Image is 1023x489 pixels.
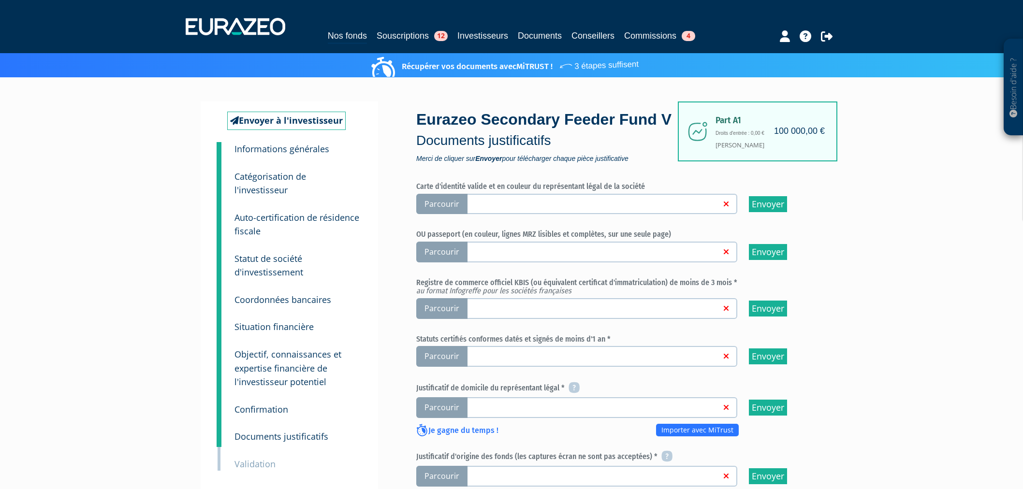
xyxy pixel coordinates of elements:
[416,109,682,162] div: Eurazeo Secondary Feeder Fund V
[571,29,614,43] a: Conseillers
[518,29,562,43] a: Documents
[416,466,468,487] span: Parcourir
[416,278,818,295] h6: Registre de commerce officiel KBIS (ou équivalent certificat d'immatriculation) de moins de 3 mois *
[1008,44,1019,131] p: Besoin d'aide ?
[749,400,787,416] input: Envoyer
[374,56,639,72] p: Récupérer vos documents avec
[475,155,502,162] strong: Envoyer
[217,198,221,243] a: 3
[416,182,818,191] h6: Carte d'identité valide et en couleur du représentant légal de la société
[217,389,221,419] a: 8
[217,417,221,446] a: 9
[234,348,341,388] small: Objectif, connaissances et expertise financière de l'investisseur potentiel
[234,212,359,237] small: Auto-certification de résidence fiscale
[416,383,818,394] h6: Justificatif de domicile du représentant légal *
[416,131,682,150] p: Documents justificatifs
[416,335,818,344] h6: Statuts certifiés conformes datés et signés de moins d'1 an *
[416,397,468,418] span: Parcourir
[234,253,303,278] small: Statut de société d'investissement
[217,307,221,337] a: 6
[416,298,468,319] span: Parcourir
[227,112,346,130] a: Envoyer à l'investisseur
[457,29,508,43] a: Investisseurs
[217,157,221,202] a: 2
[624,29,695,43] a: Commissions4
[186,18,285,35] img: 1732889491-logotype_eurazeo_blanc_rvb.png
[416,425,498,437] p: Je gagne du temps !
[234,321,314,332] small: Situation financière
[234,294,331,305] small: Coordonnées bancaires
[416,194,468,215] span: Parcourir
[217,334,221,395] a: 7
[749,196,787,212] input: Envoyer
[416,155,682,162] span: Merci de cliquer sur pour télécharger chaque pièce justificative
[416,242,468,262] span: Parcourir
[416,346,468,367] span: Parcourir
[749,348,787,364] input: Envoyer
[328,29,367,44] a: Nos fonds
[749,468,787,484] input: Envoyer
[749,301,787,316] input: Envoyer
[217,142,221,161] a: 1
[234,403,288,415] small: Confirmation
[377,29,448,43] a: Souscriptions12
[749,244,787,260] input: Envoyer
[234,143,329,155] small: Informations générales
[217,280,221,310] a: 5
[234,431,328,442] small: Documents justificatifs
[217,239,221,284] a: 4
[416,230,818,239] h6: OU passeport (en couleur, lignes MRZ lisibles et complètes, sur une seule page)
[656,424,739,436] a: Importer avec MiTrust
[416,451,818,463] h6: Justificatif d'origine des fonds (les captures écran ne sont pas acceptées) *
[234,458,276,470] small: Validation
[682,31,695,41] span: 4
[434,31,448,41] span: 12
[234,171,306,196] small: Catégorisation de l'investisseur
[516,61,553,72] a: MiTRUST !
[416,286,571,295] em: au format Infogreffe pour les sociétés françaises
[558,53,639,73] span: 3 étapes suffisent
